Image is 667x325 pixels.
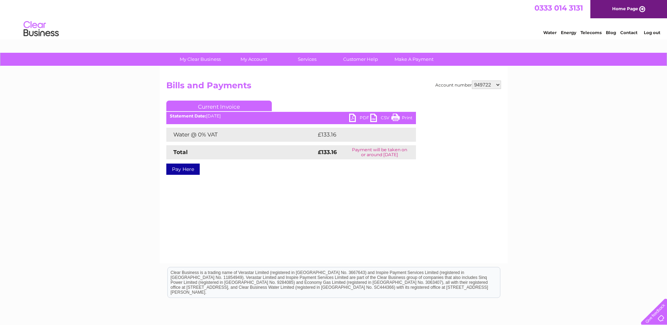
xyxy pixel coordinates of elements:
div: [DATE] [166,114,416,119]
a: CSV [370,114,391,124]
h2: Bills and Payments [166,81,501,94]
strong: £133.16 [318,149,337,155]
a: My Account [225,53,283,66]
a: Telecoms [581,30,602,35]
strong: Total [173,149,188,155]
a: My Clear Business [171,53,229,66]
a: Energy [561,30,576,35]
a: Services [278,53,336,66]
a: Log out [644,30,660,35]
img: logo.png [23,18,59,40]
a: Make A Payment [385,53,443,66]
div: Account number [435,81,501,89]
div: Clear Business is a trading name of Verastar Limited (registered in [GEOGRAPHIC_DATA] No. 3667643... [168,4,500,34]
td: £133.16 [316,128,402,142]
td: Water @ 0% VAT [166,128,316,142]
a: Water [543,30,557,35]
a: Blog [606,30,616,35]
a: Contact [620,30,637,35]
td: Payment will be taken on or around [DATE] [344,145,416,159]
a: Customer Help [332,53,390,66]
a: PDF [349,114,370,124]
a: Pay Here [166,164,200,175]
a: 0333 014 3131 [534,4,583,12]
a: Current Invoice [166,101,272,111]
a: Print [391,114,412,124]
b: Statement Date: [170,113,206,119]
